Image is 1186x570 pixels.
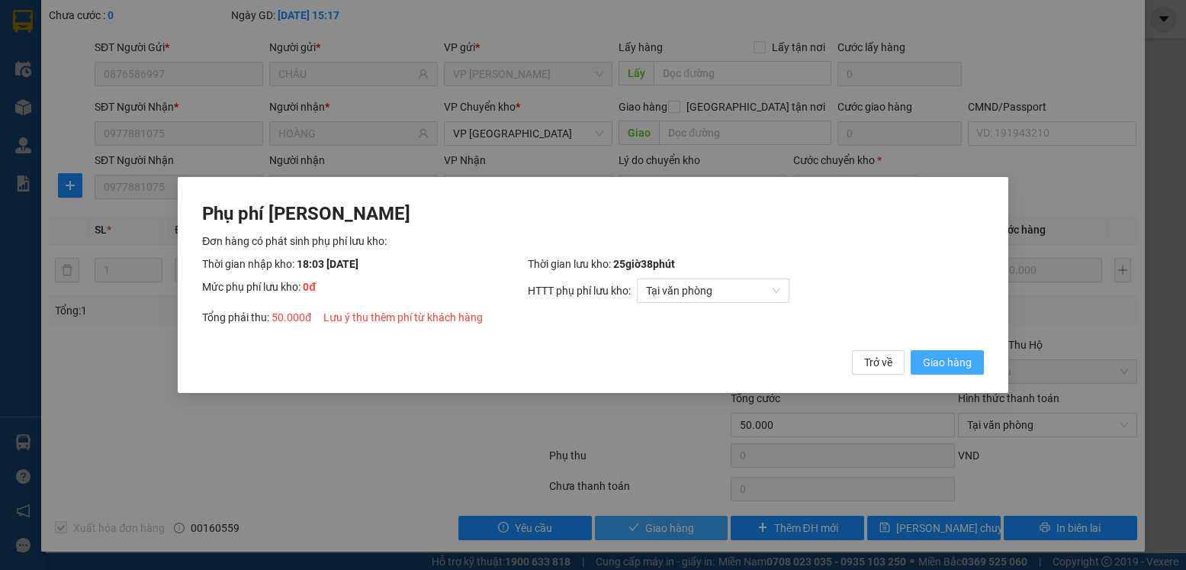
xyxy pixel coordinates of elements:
span: Giao hàng [923,354,972,371]
img: logo.jpg [19,19,133,95]
span: 25 giờ 38 phút [613,258,675,270]
div: Tổng phải thu: [202,309,984,326]
div: Thời gian lưu kho: [528,256,984,272]
span: Phụ phí [PERSON_NAME] [202,203,410,224]
div: Mức phụ phí lưu kho: [202,279,528,303]
button: Giao hàng [911,350,984,375]
span: Trở về [864,354,892,371]
span: 18:03 [DATE] [297,258,358,270]
div: HTTT phụ phí lưu kho: [528,279,984,303]
span: 0 đ [303,281,316,293]
div: Thời gian nhập kho: [202,256,528,272]
button: Trở về [852,350,905,375]
li: 271 - [PERSON_NAME] - [GEOGRAPHIC_DATA] - [GEOGRAPHIC_DATA] [143,37,638,56]
span: Tại văn phòng [646,279,780,302]
b: GỬI : VP Sông Công [19,104,204,129]
span: 50.000 đ [272,311,311,324]
div: Đơn hàng có phát sinh phụ phí lưu kho: [202,233,984,250]
span: Lưu ý thu thêm phí từ khách hàng [323,311,483,324]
